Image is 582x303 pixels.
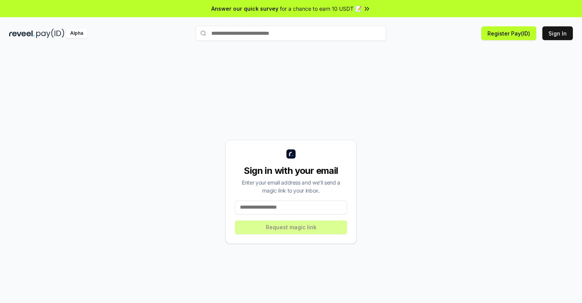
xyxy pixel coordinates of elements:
span: for a chance to earn 10 USDT 📝 [280,5,362,13]
img: logo_small [286,149,296,159]
div: Sign in with your email [235,165,347,177]
img: pay_id [36,29,64,38]
div: Alpha [66,29,87,38]
div: Enter your email address and we’ll send a magic link to your inbox. [235,178,347,194]
button: Register Pay(ID) [481,26,536,40]
button: Sign In [542,26,573,40]
img: reveel_dark [9,29,35,38]
span: Answer our quick survey [211,5,278,13]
